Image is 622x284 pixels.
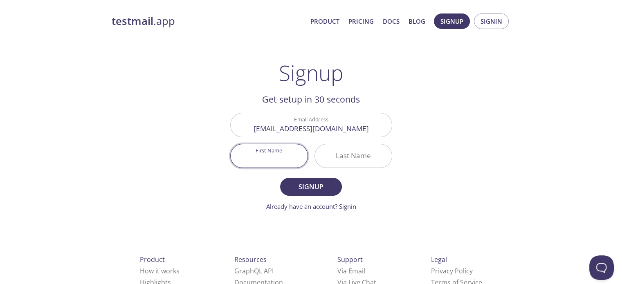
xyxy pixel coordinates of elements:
[230,92,392,106] h2: Get setup in 30 seconds
[279,60,344,85] h1: Signup
[348,16,374,27] a: Pricing
[289,181,332,192] span: Signup
[440,16,463,27] span: Signup
[431,255,447,264] span: Legal
[234,255,267,264] span: Resources
[589,255,614,280] iframe: Help Scout Beacon - Open
[112,14,304,28] a: testmail.app
[266,202,356,210] a: Already have an account? Signin
[337,255,363,264] span: Support
[481,16,502,27] span: Signin
[140,255,165,264] span: Product
[337,266,365,275] a: Via Email
[383,16,400,27] a: Docs
[431,266,473,275] a: Privacy Policy
[434,13,470,29] button: Signup
[280,178,341,196] button: Signup
[234,266,274,275] a: GraphQL API
[140,266,180,275] a: How it works
[409,16,425,27] a: Blog
[474,13,509,29] button: Signin
[112,14,153,28] strong: testmail
[310,16,339,27] a: Product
